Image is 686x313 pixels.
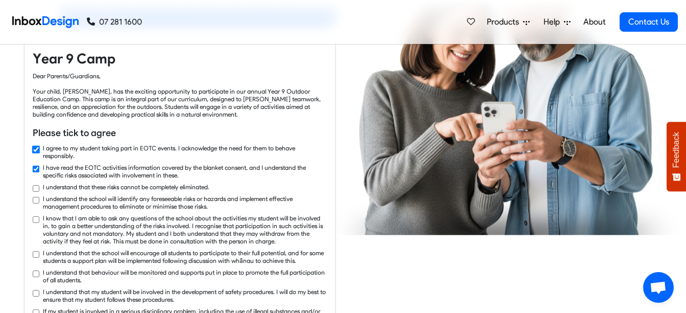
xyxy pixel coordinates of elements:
span: Help [543,16,564,28]
label: I agree to my student taking part in EOTC events. I acknowledge the need for them to behave respo... [43,144,327,160]
div: Dear Parents/Guardians, Your child, [PERSON_NAME], has the exciting opportunity to participate in... [33,72,327,118]
span: Feedback [672,132,681,168]
h4: Year 9 Camp [33,50,327,68]
a: Products [483,12,534,32]
button: Feedback - Show survey [667,122,686,191]
a: Open chat [643,272,674,303]
label: I understand that these risks cannot be completely eliminated. [43,183,209,191]
span: Products [487,16,523,28]
label: I know that I am able to ask any questions of the school about the activities my student will be ... [43,214,327,245]
label: I have read the EOTC activities information covered by the blanket consent, and I understand the ... [43,164,327,179]
a: Contact Us [620,12,678,32]
h6: Please tick to agree [33,126,327,140]
a: 07 281 1600 [87,16,142,28]
a: Help [539,12,575,32]
label: I understand that behaviour will be monitored and supports put in place to promote the full parti... [43,269,327,284]
a: About [580,12,608,32]
label: I understand that my student will be involved in the development of safety procedures. I will do ... [43,288,327,303]
label: I understand the school will identify any foreseeable risks or hazards and implement effective ma... [43,195,327,210]
label: I understand that the school will encourage all students to participate to their full potential, ... [43,249,327,264]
